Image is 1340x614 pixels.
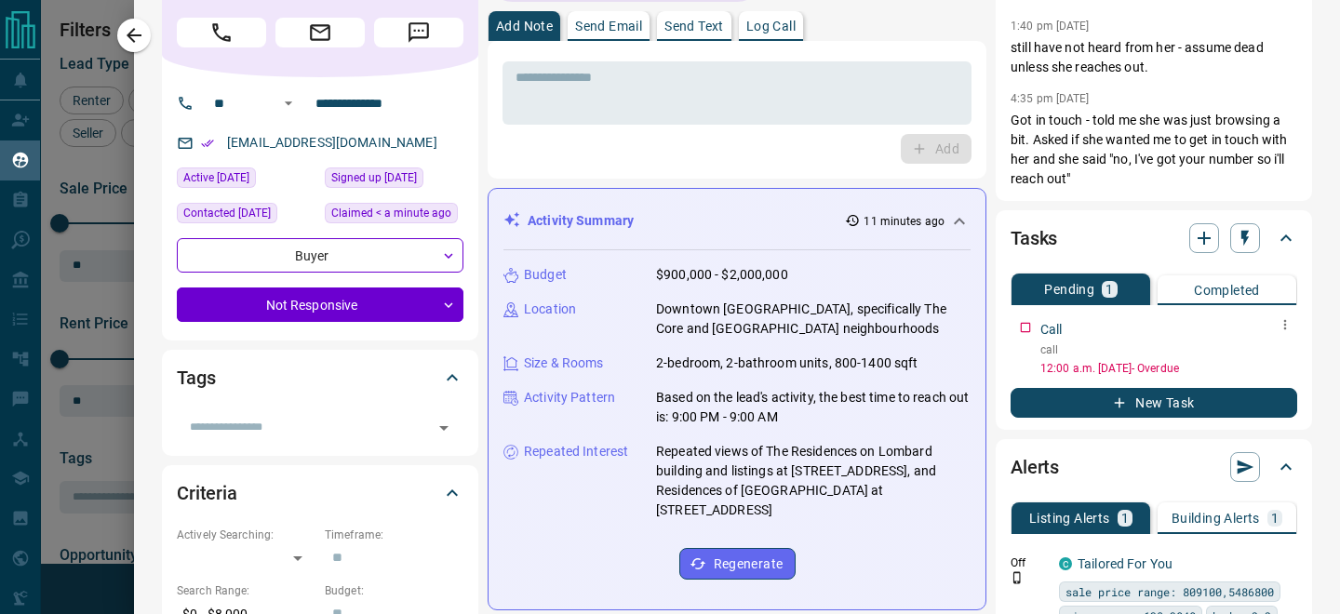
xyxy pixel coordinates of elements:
[227,135,437,150] a: [EMAIL_ADDRESS][DOMAIN_NAME]
[177,18,266,47] span: Call
[177,527,315,543] p: Actively Searching:
[374,18,463,47] span: Message
[177,478,237,508] h2: Criteria
[1011,38,1297,77] p: still have not heard from her - assume dead unless she reaches out.
[177,167,315,194] div: Sat Oct 11 2025
[431,415,457,441] button: Open
[177,355,463,400] div: Tags
[1065,582,1274,601] span: sale price range: 809100,5486800
[1011,92,1090,105] p: 4:35 pm [DATE]
[664,20,724,33] p: Send Text
[1011,20,1090,33] p: 1:40 pm [DATE]
[1011,445,1297,489] div: Alerts
[1029,512,1110,525] p: Listing Alerts
[1011,111,1297,189] p: Got in touch - told me she was just browsing a bit. Asked if she wanted me to get in touch with h...
[1011,388,1297,418] button: New Task
[656,265,788,285] p: $900,000 - $2,000,000
[177,287,463,322] div: Not Responsive
[496,20,553,33] p: Add Note
[325,527,463,543] p: Timeframe:
[1121,512,1129,525] p: 1
[177,582,315,599] p: Search Range:
[524,354,604,373] p: Size & Rooms
[183,168,249,187] span: Active [DATE]
[1059,557,1072,570] div: condos.ca
[1105,283,1113,296] p: 1
[1011,216,1297,260] div: Tasks
[1011,223,1057,253] h2: Tasks
[177,203,315,229] div: Wed Jan 12 2022
[746,20,796,33] p: Log Call
[656,442,971,520] p: Repeated views of The Residences on Lombard building and listings at [STREET_ADDRESS], and Reside...
[325,167,463,194] div: Sun Nov 14 2021
[1011,571,1024,584] svg: Push Notification Only
[524,265,567,285] p: Budget
[1194,284,1260,297] p: Completed
[275,18,365,47] span: Email
[201,137,214,150] svg: Email Verified
[1040,320,1063,340] p: Call
[524,442,628,461] p: Repeated Interest
[325,203,463,229] div: Tue Oct 14 2025
[177,238,463,273] div: Buyer
[1011,452,1059,482] h2: Alerts
[656,354,918,373] p: 2-bedroom, 2-bathroom units, 800-1400 sqft
[331,168,417,187] span: Signed up [DATE]
[331,204,451,222] span: Claimed < a minute ago
[1011,554,1048,571] p: Off
[1172,512,1260,525] p: Building Alerts
[1044,283,1094,296] p: Pending
[503,204,971,238] div: Activity Summary11 minutes ago
[277,92,300,114] button: Open
[524,300,576,319] p: Location
[575,20,642,33] p: Send Email
[177,471,463,515] div: Criteria
[528,211,634,231] p: Activity Summary
[1040,360,1297,377] p: 12:00 a.m. [DATE] - Overdue
[1078,556,1172,571] a: Tailored For You
[656,388,971,427] p: Based on the lead's activity, the best time to reach out is: 9:00 PM - 9:00 AM
[1040,341,1297,358] p: call
[864,213,945,230] p: 11 minutes ago
[679,548,796,580] button: Regenerate
[177,363,215,393] h2: Tags
[524,388,615,407] p: Activity Pattern
[656,300,971,339] p: Downtown [GEOGRAPHIC_DATA], specifically The Core and [GEOGRAPHIC_DATA] neighbourhoods
[1271,512,1279,525] p: 1
[183,204,271,222] span: Contacted [DATE]
[325,582,463,599] p: Budget:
